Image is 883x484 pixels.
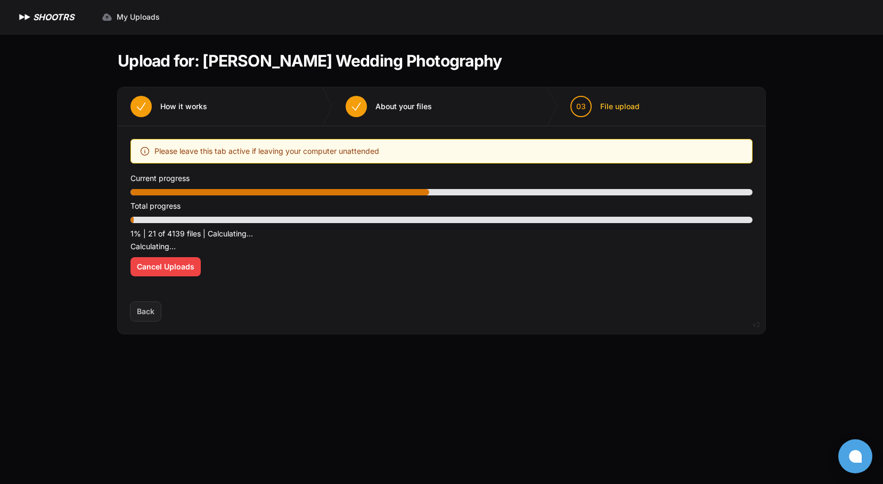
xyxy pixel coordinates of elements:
[17,11,74,23] a: SHOOTRS SHOOTRS
[117,12,160,22] span: My Uploads
[137,261,194,272] span: Cancel Uploads
[130,227,753,240] p: 1% | 21 of 4139 files | Calculating...
[17,11,33,23] img: SHOOTRS
[130,172,753,185] p: Current progress
[160,101,207,112] span: How it works
[154,145,379,158] span: Please leave this tab active if leaving your computer unattended
[130,240,753,253] p: Calculating...
[600,101,640,112] span: File upload
[118,87,220,126] button: How it works
[576,101,586,112] span: 03
[838,439,872,473] button: Open chat window
[118,51,502,70] h1: Upload for: [PERSON_NAME] Wedding Photography
[33,11,74,23] h1: SHOOTRS
[753,318,760,331] div: v2
[95,7,166,27] a: My Uploads
[333,87,445,126] button: About your files
[375,101,432,112] span: About your files
[130,257,201,276] button: Cancel Uploads
[130,200,753,212] p: Total progress
[558,87,652,126] button: 03 File upload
